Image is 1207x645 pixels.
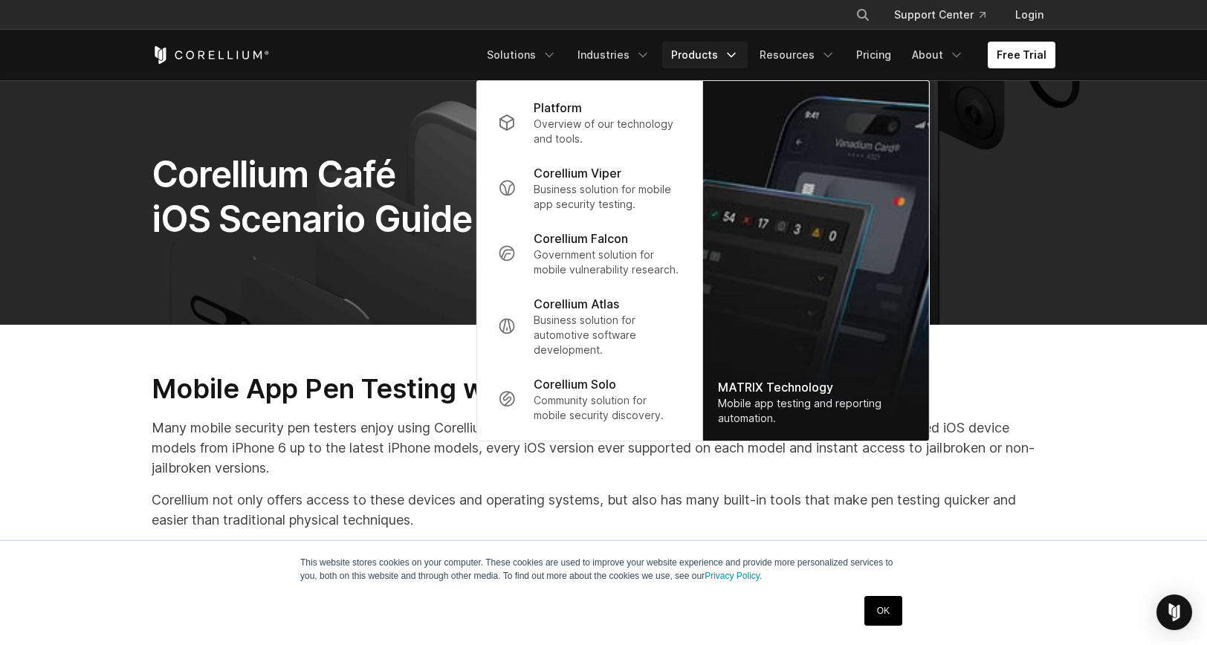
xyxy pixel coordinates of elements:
[882,1,997,28] a: Support Center
[864,596,902,626] a: OK
[534,117,682,146] p: Overview of our technology and tools.
[534,247,682,277] p: Government solution for mobile vulnerability research.
[300,556,907,583] p: This website stores cookies on your computer. These cookies are used to improve your website expe...
[838,1,1055,28] div: Navigation Menu
[850,1,876,28] button: Search
[569,42,659,68] a: Industries
[478,42,1055,68] div: Navigation Menu
[534,164,621,182] p: Corellium Viper
[534,99,582,117] p: Platform
[534,230,628,247] p: Corellium Falcon
[847,42,900,68] a: Pricing
[534,375,616,393] p: Corellium Solo
[478,42,566,68] a: Solutions
[486,366,693,432] a: Corellium Solo Community solution for mobile security discovery.
[718,396,914,426] div: Mobile app testing and reporting automation.
[534,182,682,212] p: Business solution for mobile app security testing.
[703,81,929,441] img: Matrix_WebNav_1x
[718,378,914,396] div: MATRIX Technology
[152,418,1055,478] p: Many mobile security pen testers enjoy using Corellium to perform mobile app pen testing. Corelli...
[988,42,1055,68] a: Free Trial
[486,155,693,221] a: Corellium Viper Business solution for mobile app security testing.
[152,490,1055,530] p: Corellium not only offers access to these devices and operating systems, but also has many built-...
[703,81,929,441] a: MATRIX Technology Mobile app testing and reporting automation.
[152,46,270,64] a: Corellium Home
[534,295,619,313] p: Corellium Atlas
[486,90,693,155] a: Platform Overview of our technology and tools.
[152,152,472,241] span: Corellium Café iOS Scenario Guide
[486,286,693,366] a: Corellium Atlas Business solution for automotive software development.
[534,393,682,423] p: Community solution for mobile security discovery.
[662,42,748,68] a: Products
[152,372,1055,406] h2: Mobile App Pen Testing with Corellium and Corellium Café
[1156,594,1192,630] div: Open Intercom Messenger
[751,42,844,68] a: Resources
[534,313,682,357] p: Business solution for automotive software development.
[1003,1,1055,28] a: Login
[903,42,973,68] a: About
[705,571,762,581] a: Privacy Policy.
[486,221,693,286] a: Corellium Falcon Government solution for mobile vulnerability research.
